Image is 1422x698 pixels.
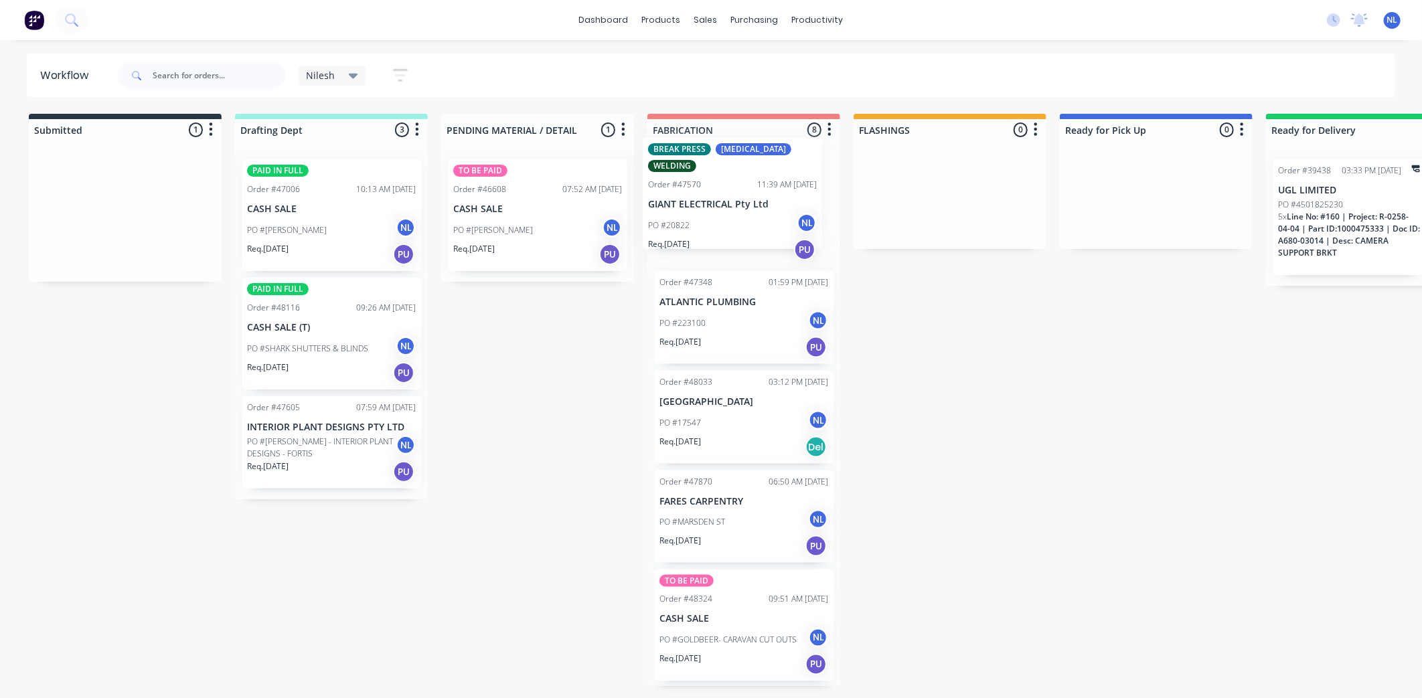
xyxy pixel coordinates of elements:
[635,10,688,30] div: products
[572,10,635,30] a: dashboard
[153,62,285,89] input: Search for orders...
[785,10,850,30] div: productivity
[307,68,335,82] span: Nilesh
[24,10,44,30] img: Factory
[40,68,95,84] div: Workflow
[1387,14,1398,26] span: NL
[688,10,724,30] div: sales
[724,10,785,30] div: purchasing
